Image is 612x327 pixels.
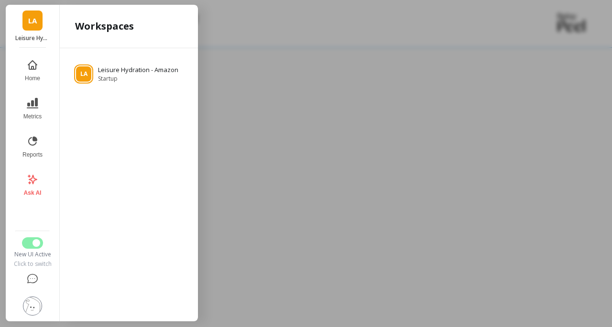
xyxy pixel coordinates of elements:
[17,92,48,126] button: Metrics
[24,189,42,197] span: Ask AI
[17,53,48,88] button: Home
[17,168,48,202] button: Ask AI
[23,296,42,316] img: profile picture
[98,65,178,75] p: Leisure Hydration - Amazon
[80,70,87,78] span: LA
[98,75,178,83] span: Startup
[13,260,52,268] div: Click to switch
[23,113,42,120] span: Metrics
[15,34,50,42] p: Leisure Hydration - Amazon
[22,237,43,249] button: Switch to Legacy UI
[28,15,37,26] span: LA
[22,151,43,158] span: Reports
[17,130,48,164] button: Reports
[25,74,40,82] span: Home
[13,251,52,258] div: New UI Active
[13,268,52,291] button: Help
[13,291,52,321] button: Settings
[75,20,134,33] h2: Workspaces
